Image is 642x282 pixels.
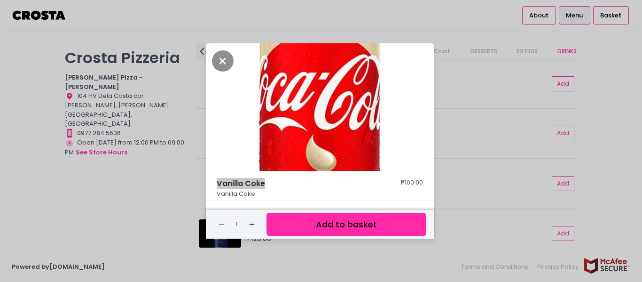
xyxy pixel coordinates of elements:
button: Add to basket [266,213,426,236]
div: ₱100.00 [401,178,423,189]
p: Vanilla Coke [217,189,423,199]
span: Vanilla Coke [217,178,372,189]
button: Close [212,56,234,65]
img: Vanilla Coke [206,43,434,171]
